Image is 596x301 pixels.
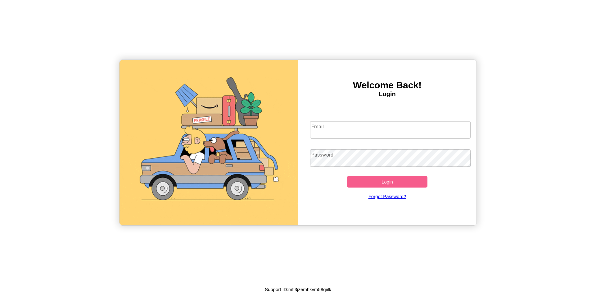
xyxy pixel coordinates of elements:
[298,91,476,98] h4: Login
[120,60,298,225] img: gif
[265,285,331,294] p: Support ID: mfi3jzemhkvm58qiilk
[307,188,468,205] a: Forgot Password?
[347,176,427,188] button: Login
[298,80,476,91] h3: Welcome Back!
